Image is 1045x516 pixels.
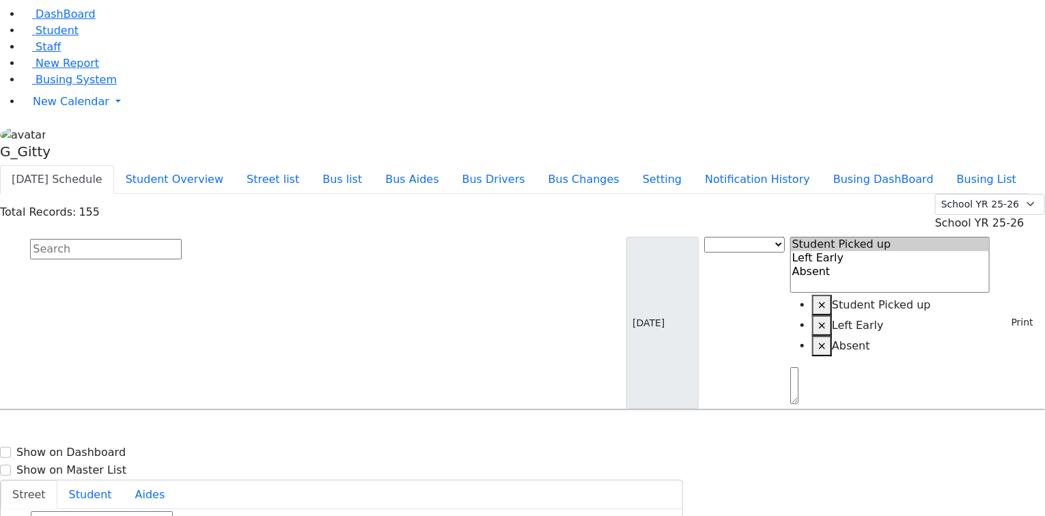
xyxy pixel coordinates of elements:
button: Street list [235,165,311,194]
button: Street [1,481,57,509]
label: Show on Master List [16,462,126,478]
a: Student [22,24,79,37]
span: New Calendar [33,95,109,108]
li: Absent [812,336,990,356]
button: Busing List [945,165,1028,194]
button: Remove item [812,315,832,336]
button: Busing DashBoard [822,165,945,194]
button: Bus list [311,165,374,194]
li: Student Picked up [812,295,990,315]
a: DashBoard [22,8,96,20]
button: Bus Aides [374,165,450,194]
span: × [818,319,826,332]
span: Student [36,24,79,37]
li: Left Early [812,315,990,336]
button: Bus Changes [537,165,631,194]
button: Setting [631,165,693,194]
span: Busing System [36,73,117,86]
a: Staff [22,40,61,53]
button: Student [57,481,124,509]
span: 155 [79,205,100,218]
a: Busing System [22,73,117,86]
select: Default select example [935,194,1045,215]
span: Student Picked up [832,298,931,311]
button: Remove item [812,295,832,315]
option: Student Picked up [791,238,990,251]
button: Notification History [693,165,822,194]
button: Bus Drivers [451,165,537,194]
span: × [818,298,826,311]
input: Search [30,239,182,259]
span: Absent [832,339,870,352]
button: Aides [124,481,177,509]
button: Student Overview [114,165,235,194]
a: New Report [22,57,99,70]
span: School YR 25-26 [935,216,1025,229]
textarea: Search [790,367,798,404]
option: Absent [791,265,990,278]
span: Staff [36,40,61,53]
span: Left Early [832,319,884,332]
button: Print [995,312,1040,333]
option: Left Early [791,251,990,265]
a: New Calendar [22,88,1045,115]
span: New Report [36,57,99,70]
button: Remove item [812,336,832,356]
span: × [818,339,826,352]
label: Show on Dashboard [16,444,126,461]
span: DashBoard [36,8,96,20]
